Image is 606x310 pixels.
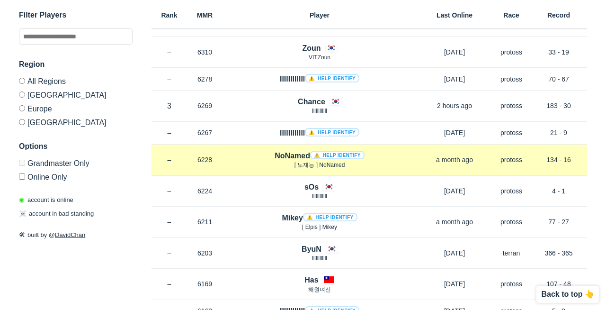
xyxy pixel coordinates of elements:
[19,141,133,152] h3: Options
[19,59,133,70] h3: Region
[151,279,187,289] p: –
[19,105,25,111] input: Europe
[530,186,587,196] p: 4 - 1
[19,91,25,98] input: [GEOGRAPHIC_DATA]
[492,279,530,289] p: protoss
[280,73,359,84] h4: IlIlIlIlIlIl
[187,186,223,196] p: 6224
[530,101,587,110] p: 183 - 30
[187,128,223,137] p: 6267
[19,101,133,115] label: Europe
[187,217,223,227] p: 6211
[302,43,321,54] h4: Zoun
[417,279,492,289] p: [DATE]
[55,231,85,238] a: DavidChan
[492,74,530,84] p: protoss
[19,170,133,181] label: Only show accounts currently laddering
[417,47,492,57] p: [DATE]
[282,212,357,223] h4: Mikey
[19,196,24,203] span: ◉
[492,155,530,164] p: protoss
[187,279,223,289] p: 6169
[312,255,327,262] span: llllllllllll
[492,217,530,227] p: protoss
[187,47,223,57] p: 6310
[187,155,223,164] p: 6228
[530,279,587,289] p: 107 - 48
[492,128,530,137] p: protoss
[151,128,187,137] p: –
[151,100,187,111] p: 3
[151,47,187,57] p: –
[417,248,492,258] p: [DATE]
[187,74,223,84] p: 6278
[19,195,73,205] p: account is online
[19,119,25,125] input: [GEOGRAPHIC_DATA]
[492,248,530,258] p: terran
[417,155,492,164] p: a month ago
[417,12,492,18] h6: Last Online
[312,108,327,114] span: llllllllllll
[19,78,133,88] label: All Regions
[492,12,530,18] h6: Race
[417,101,492,110] p: 2 hours ago
[312,193,327,200] span: llllllllllll
[417,74,492,84] p: [DATE]
[298,96,325,107] h4: Chance
[530,12,587,18] h6: Record
[530,128,587,137] p: 21 - 9
[417,217,492,227] p: a month ago
[19,173,25,180] input: Online Only
[151,186,187,196] p: –
[19,231,25,238] span: 🛠
[530,74,587,84] p: 70 - 67
[530,248,587,258] p: 366 - 365
[19,210,27,218] span: ☠️
[151,74,187,84] p: –
[302,224,337,230] span: [ Elpis ] Mikey
[19,230,133,240] p: built by @
[417,128,492,137] p: [DATE]
[275,150,364,161] h4: NoNamed
[19,160,25,166] input: Grandmaster Only
[19,78,25,84] input: All Regions
[151,217,187,227] p: –
[492,186,530,196] p: protoss
[19,160,133,170] label: Only Show accounts currently in Grandmaster
[19,88,133,101] label: [GEOGRAPHIC_DATA]
[309,54,330,61] span: VITZoun
[19,115,133,127] label: [GEOGRAPHIC_DATA]
[310,151,365,159] a: ⚠️ Help identify
[308,286,331,293] span: 해원여신
[151,248,187,258] p: –
[304,274,318,285] h4: Has
[187,101,223,110] p: 6269
[530,217,587,227] p: 77 - 27
[303,213,357,221] a: ⚠️ Help identify
[492,47,530,57] p: protoss
[530,155,587,164] p: 134 - 16
[304,182,319,192] h4: sOs
[541,291,594,298] p: Back to top 👆
[530,47,587,57] p: 33 - 19
[280,128,359,138] h4: llllllllllll
[187,248,223,258] p: 6203
[305,74,359,82] a: ⚠️ Help identify
[417,186,492,196] p: [DATE]
[294,162,345,168] span: [ 노재능 ] NoNamed
[19,9,133,21] h3: Filter Players
[302,244,321,255] h4: ByuN
[151,12,187,18] h6: Rank
[492,101,530,110] p: protoss
[187,12,223,18] h6: MMR
[305,128,359,137] a: ⚠️ Help identify
[151,155,187,164] p: –
[223,12,417,18] h6: Player
[19,210,94,219] p: account in bad standing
